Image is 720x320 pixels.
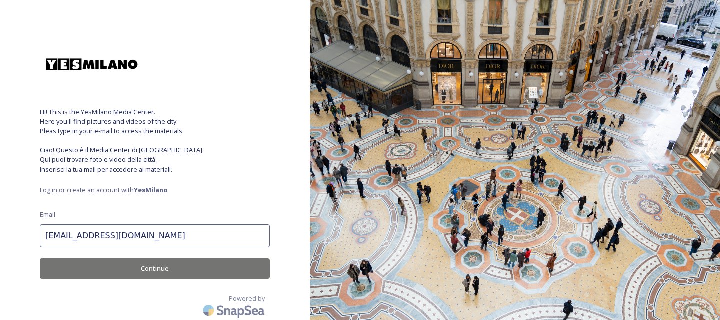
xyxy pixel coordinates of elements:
span: Log in or create an account with [40,185,270,195]
span: Hi! This is the YesMilano Media Center. Here you'll find pictures and videos of the city. Pleas t... [40,107,270,174]
span: Powered by [229,294,265,303]
span: Email [40,210,55,219]
strong: YesMilano [134,185,168,194]
input: john.doe@snapsea.io [40,224,270,247]
img: yesmi.jpg [40,36,140,92]
button: Continue [40,258,270,279]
